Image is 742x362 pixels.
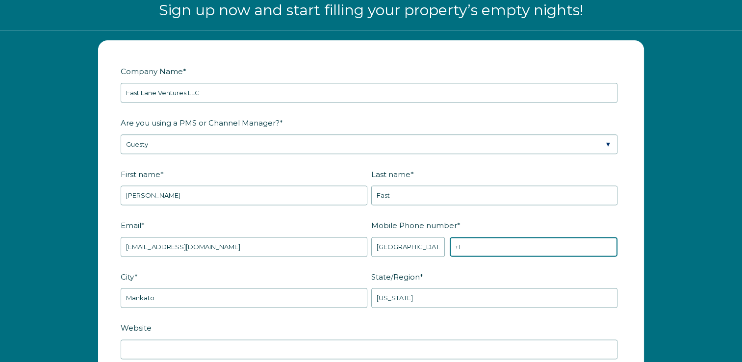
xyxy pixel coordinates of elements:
[121,269,134,284] span: City
[371,218,457,233] span: Mobile Phone number
[121,64,183,79] span: Company Name
[121,115,280,130] span: Are you using a PMS or Channel Manager?
[159,1,583,19] span: Sign up now and start filling your property’s empty nights!
[121,320,152,336] span: Website
[121,167,160,182] span: First name
[371,167,410,182] span: Last name
[121,218,141,233] span: Email
[371,269,420,284] span: State/Region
